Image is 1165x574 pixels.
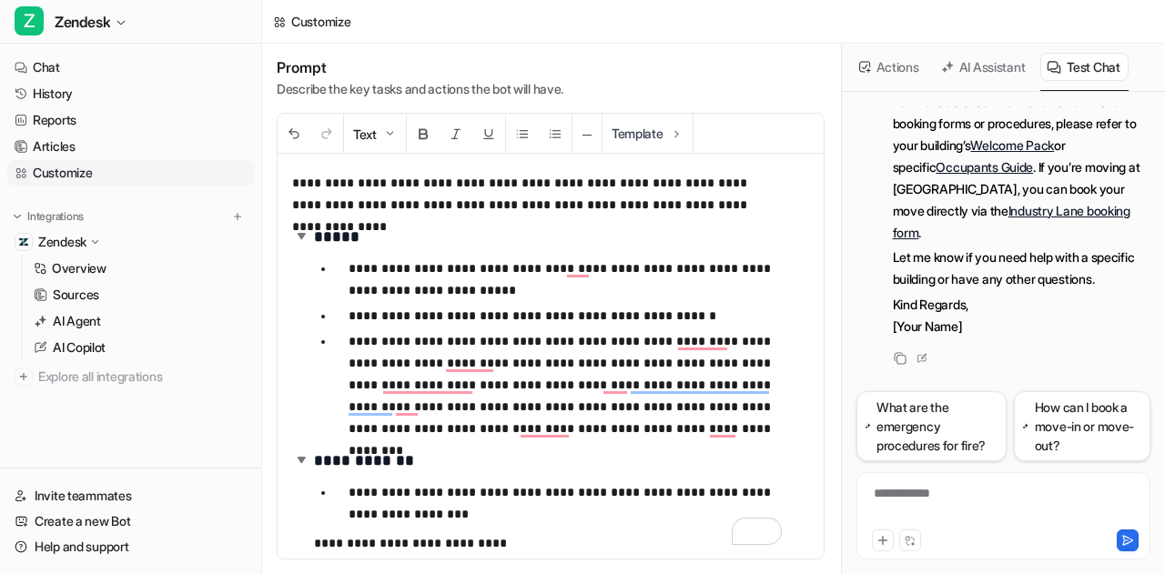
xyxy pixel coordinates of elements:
p: Zendesk [38,233,86,251]
button: Text [344,115,406,154]
img: Zendesk [18,237,29,247]
img: Unordered List [515,126,530,141]
p: AI Copilot [53,338,106,357]
p: Kind Regards, [Your Name] [893,294,1150,337]
p: Describe the key tasks and actions the bot will have. [277,80,563,98]
img: Redo [319,126,334,141]
button: Ordered List [539,115,572,154]
a: Occupants Guide [936,159,1033,175]
img: menu_add.svg [231,210,244,223]
a: Sources [26,282,254,307]
a: Create a new Bot [7,509,254,534]
button: Redo [310,115,343,154]
img: explore all integrations [15,368,33,386]
div: To enrich screen reader interactions, please activate Accessibility in Grammarly extension settings [278,154,810,559]
a: AI Agent [26,308,254,334]
img: expand-arrow.svg [292,450,310,468]
img: Dropdown Down Arrow [382,126,397,141]
button: What are the emergency procedures for fire? [856,391,1008,461]
img: expand-arrow.svg [292,227,310,245]
span: Explore all integrations [38,362,247,391]
a: History [7,81,254,106]
button: Template [603,114,693,153]
a: Articles [7,134,254,159]
button: How can I book a move-in or move-out? [1014,391,1150,461]
button: Bold [407,115,440,154]
button: Unordered List [506,115,539,154]
a: Chat [7,55,254,80]
p: Integrations [27,209,84,224]
span: Zendesk [55,9,110,35]
a: Welcome Pack [970,137,1054,153]
a: Explore all integrations [7,364,254,389]
p: Overview [52,259,106,277]
button: Underline [472,115,505,154]
p: AI Agent [53,312,101,330]
img: Bold [416,126,431,141]
a: Overview [26,256,254,281]
a: Customize [7,160,254,186]
img: Underline [481,126,496,141]
button: ─ [572,115,602,154]
img: Template [669,126,684,141]
a: Invite teammates [7,483,254,509]
p: Sources [53,286,99,304]
button: Actions [853,53,927,81]
img: Undo [287,126,301,141]
img: Italic [449,126,463,141]
a: AI Copilot [26,335,254,360]
button: Italic [440,115,472,154]
a: Help and support [7,534,254,559]
img: Ordered List [548,126,562,141]
p: For more detailed information and links to booking forms or procedures, please refer to your buil... [893,91,1150,244]
h1: Prompt [277,58,563,76]
button: AI Assistant [935,53,1034,81]
span: Z [15,6,44,35]
img: expand menu [11,210,24,223]
div: Customize [291,12,350,31]
button: Undo [278,115,310,154]
p: Let me know if you need help with a specific building or have any other questions. [893,247,1150,290]
button: Test Chat [1040,53,1128,81]
a: Reports [7,107,254,133]
button: Integrations [7,207,89,226]
a: Industry Lane booking form [893,203,1130,240]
